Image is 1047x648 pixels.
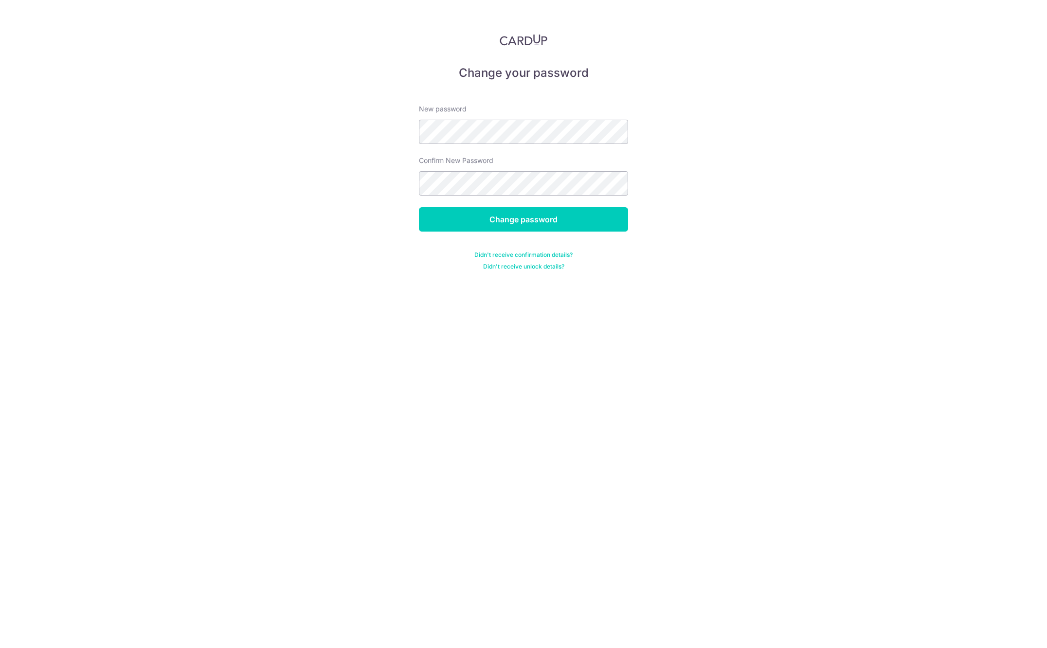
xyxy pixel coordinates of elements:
[483,263,564,270] a: Didn't receive unlock details?
[419,207,628,232] input: Change password
[500,34,547,46] img: CardUp Logo
[419,65,628,81] h5: Change your password
[419,156,493,165] label: Confirm New Password
[474,251,573,259] a: Didn't receive confirmation details?
[419,104,467,114] label: New password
